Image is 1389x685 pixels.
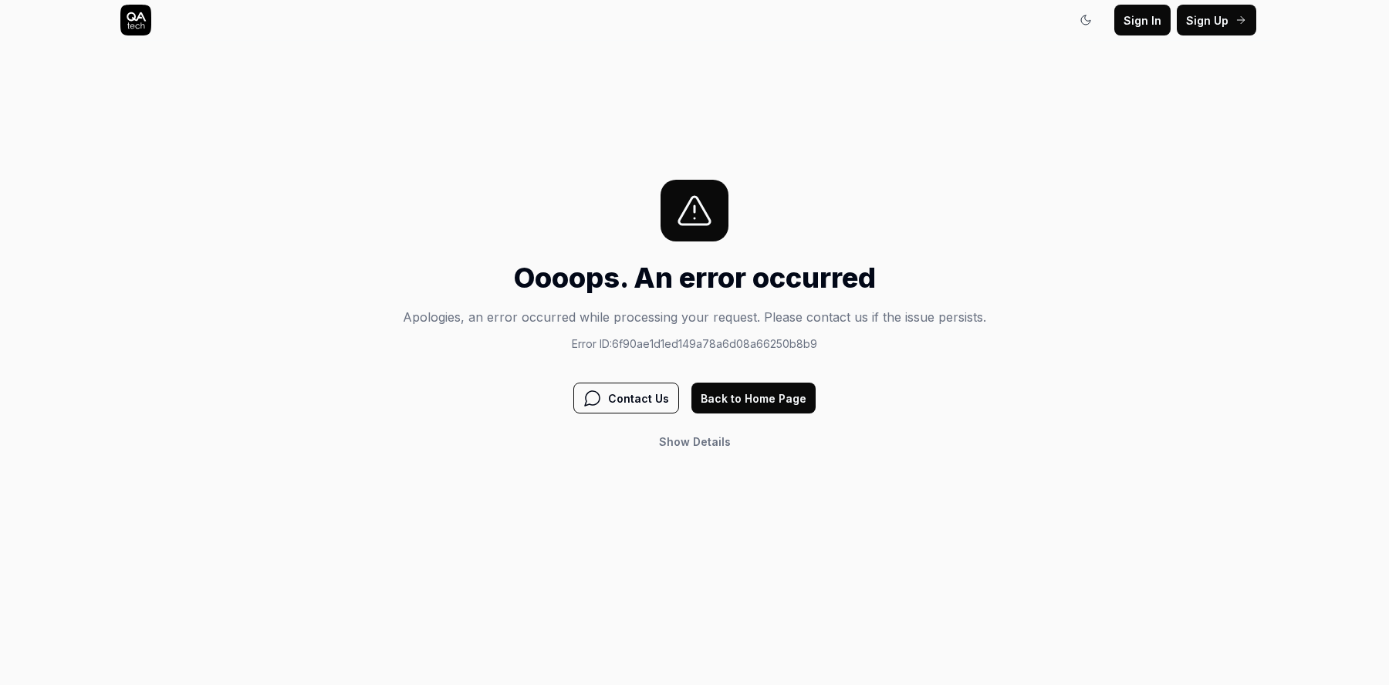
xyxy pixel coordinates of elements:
[1114,5,1171,35] button: Sign In
[1177,5,1256,35] button: Sign Up
[1186,12,1228,29] span: Sign Up
[573,383,679,413] button: Contact Us
[1124,12,1161,29] span: Sign In
[693,435,731,448] span: Details
[403,308,986,326] p: Apologies, an error occurred while processing your request. Please contact us if the issue persists.
[403,257,986,299] h1: Oooops. An error occurred
[659,435,690,448] span: Show
[403,336,986,352] p: Error ID: 6f90ae1d1ed149a78a6d08a66250b8b9
[650,426,740,457] button: Show Details
[691,383,816,413] button: Back to Home Page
